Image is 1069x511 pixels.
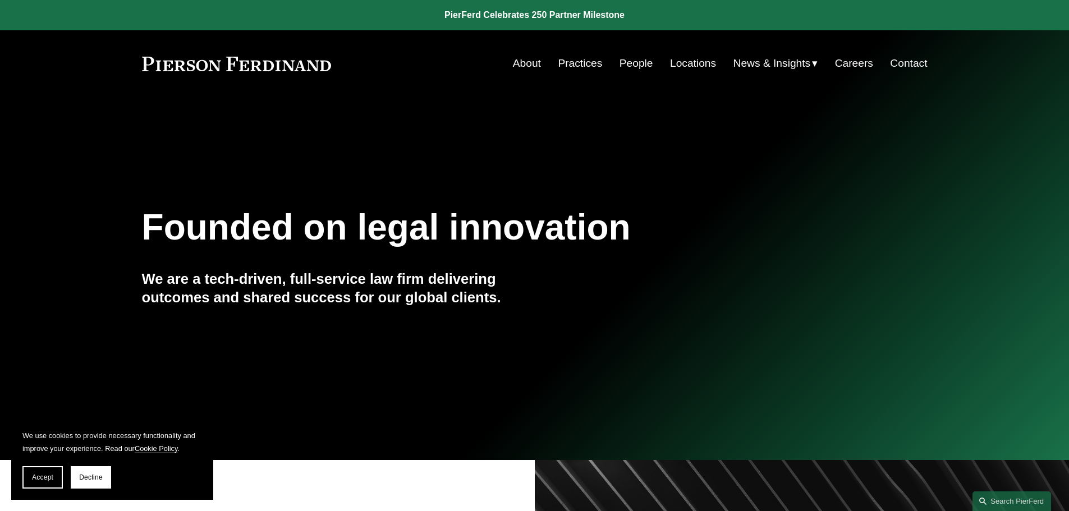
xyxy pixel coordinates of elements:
[558,53,602,74] a: Practices
[22,466,63,489] button: Accept
[670,53,716,74] a: Locations
[890,53,927,74] a: Contact
[135,444,178,453] a: Cookie Policy
[11,418,213,500] section: Cookie banner
[142,270,535,306] h4: We are a tech-driven, full-service law firm delivering outcomes and shared success for our global...
[71,466,111,489] button: Decline
[22,429,202,455] p: We use cookies to provide necessary functionality and improve your experience. Read our .
[32,473,53,481] span: Accept
[733,53,818,74] a: folder dropdown
[835,53,873,74] a: Careers
[142,207,797,248] h1: Founded on legal innovation
[79,473,103,481] span: Decline
[620,53,653,74] a: People
[513,53,541,74] a: About
[733,54,811,73] span: News & Insights
[972,491,1051,511] a: Search this site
